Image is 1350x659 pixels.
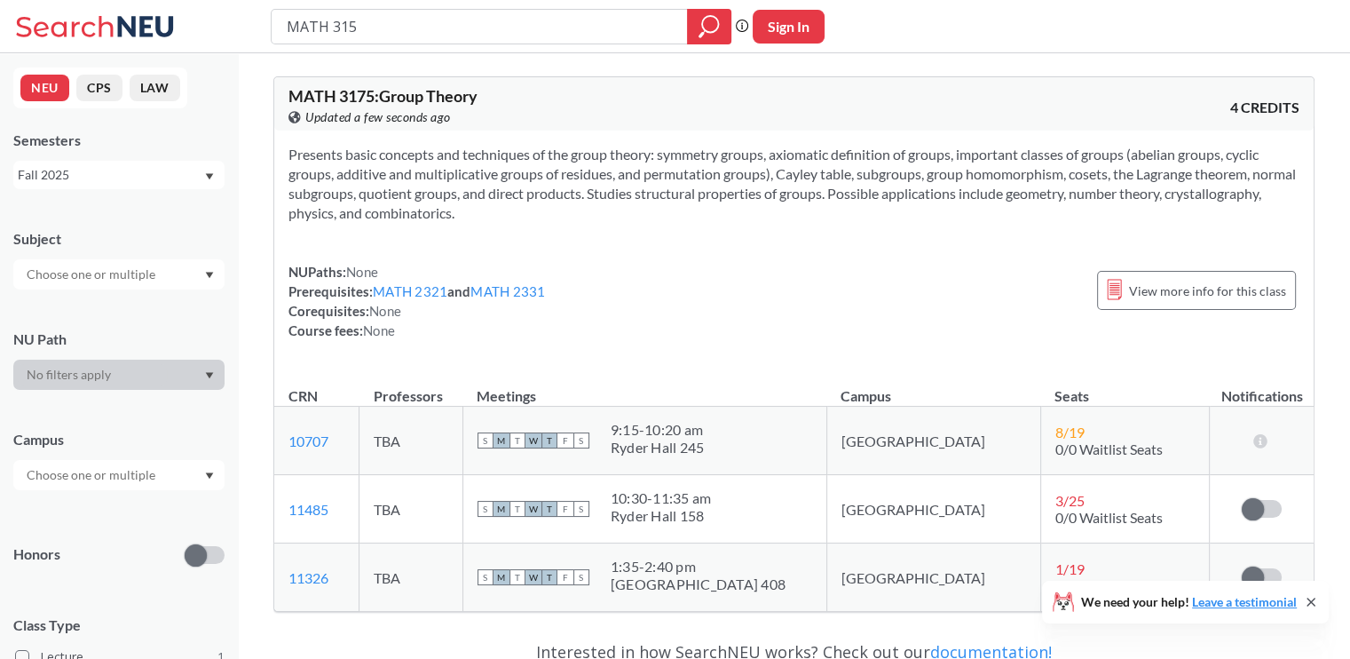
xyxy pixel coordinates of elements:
span: S [478,501,493,517]
th: Professors [359,369,462,407]
span: T [509,569,525,585]
td: [GEOGRAPHIC_DATA] [826,407,1040,475]
p: Honors [13,544,60,565]
a: MATH 2321 [373,283,447,299]
input: Choose one or multiple [18,264,167,285]
div: NUPaths: Prerequisites: and Corequisites: Course fees: [288,262,546,340]
td: TBA [359,475,462,544]
span: T [541,501,557,517]
a: MATH 2331 [470,283,545,299]
svg: magnifying glass [699,14,720,39]
span: We need your help! [1081,596,1297,608]
span: M [493,433,509,449]
div: Semesters [13,131,225,150]
span: T [509,501,525,517]
span: View more info for this class [1129,280,1286,302]
div: Ryder Hall 158 [611,507,712,525]
span: MATH 3175 : Group Theory [288,86,478,106]
span: F [557,501,573,517]
div: 9:15 - 10:20 am [611,421,705,439]
span: W [525,569,541,585]
span: None [369,303,401,319]
div: Dropdown arrow [13,460,225,490]
span: None [363,322,395,338]
span: M [493,501,509,517]
th: Meetings [462,369,826,407]
div: Subject [13,229,225,249]
div: Fall 2025Dropdown arrow [13,161,225,189]
td: [GEOGRAPHIC_DATA] [826,544,1040,612]
button: NEU [20,75,69,101]
a: 10707 [288,433,328,449]
div: Dropdown arrow [13,259,225,290]
svg: Dropdown arrow [205,372,214,379]
span: S [573,433,589,449]
td: [GEOGRAPHIC_DATA] [826,475,1040,544]
input: Class, professor, course number, "phrase" [285,12,675,42]
div: Ryder Hall 245 [611,439,705,457]
td: TBA [359,544,462,612]
span: 0/0 Waitlist Seats [1055,509,1163,526]
div: Dropdown arrow [13,360,225,390]
th: Seats [1040,369,1210,407]
button: CPS [76,75,122,101]
span: 0/0 Waitlist Seats [1055,441,1163,457]
div: Fall 2025 [18,165,203,185]
span: F [557,569,573,585]
th: Notifications [1210,369,1314,407]
span: 0/0 Waitlist Seats [1055,577,1163,594]
td: TBA [359,407,462,475]
div: 10:30 - 11:35 am [611,489,712,507]
span: None [346,264,378,280]
span: Updated a few seconds ago [305,107,451,127]
a: 11485 [288,501,328,518]
svg: Dropdown arrow [205,272,214,279]
div: NU Path [13,329,225,349]
span: S [573,501,589,517]
span: T [509,433,525,449]
span: S [573,569,589,585]
span: 8 / 19 [1055,424,1085,441]
span: T [541,569,557,585]
div: [GEOGRAPHIC_DATA] 408 [611,576,786,593]
span: 1 / 19 [1055,560,1085,577]
span: 4 CREDITS [1230,98,1299,117]
span: S [478,433,493,449]
span: M [493,569,509,585]
button: Sign In [753,10,825,44]
span: 3 / 25 [1055,492,1085,509]
div: magnifying glass [687,9,731,44]
div: CRN [288,386,318,406]
th: Campus [826,369,1040,407]
span: F [557,433,573,449]
button: LAW [130,75,180,101]
svg: Dropdown arrow [205,472,214,480]
div: Campus [13,430,225,449]
span: W [525,501,541,517]
span: T [541,433,557,449]
input: Choose one or multiple [18,464,167,486]
div: 1:35 - 2:40 pm [611,558,786,576]
a: Leave a testimonial [1192,594,1297,609]
a: 11326 [288,569,328,586]
section: Presents basic concepts and techniques of the group theory: symmetry groups, axiomatic definition... [288,145,1299,223]
span: S [478,569,493,585]
svg: Dropdown arrow [205,173,214,180]
span: W [525,433,541,449]
span: Class Type [13,615,225,635]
